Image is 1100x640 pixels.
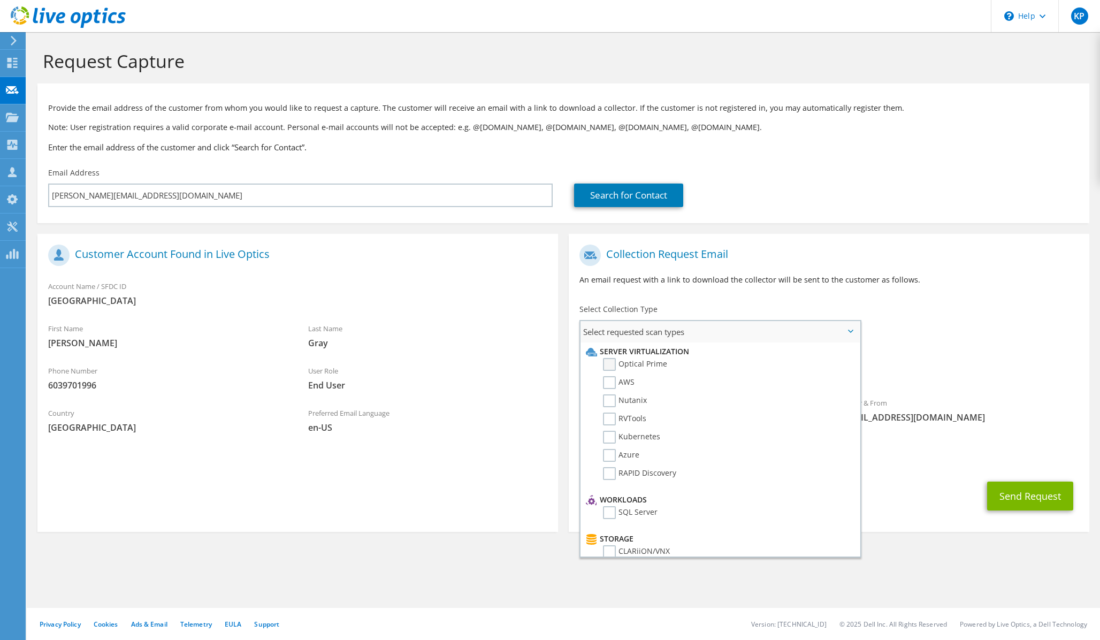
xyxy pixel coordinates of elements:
label: Email Address [48,167,100,178]
span: Select requested scan types [580,321,860,342]
li: Version: [TECHNICAL_ID] [751,620,827,629]
div: First Name [37,317,297,354]
span: [GEOGRAPHIC_DATA] [48,295,547,307]
span: en-US [308,422,547,433]
a: Search for Contact [574,184,683,207]
li: Powered by Live Optics, a Dell Technology [960,620,1087,629]
span: [PERSON_NAME] [48,337,287,349]
li: Storage [583,532,854,545]
li: © 2025 Dell Inc. All Rights Reserved [839,620,947,629]
label: Optical Prime [603,358,667,371]
label: SQL Server [603,506,658,519]
span: KP [1071,7,1088,25]
div: Sender & From [829,392,1089,429]
div: Phone Number [37,360,297,397]
a: Privacy Policy [40,620,81,629]
label: AWS [603,376,635,389]
div: Country [37,402,297,439]
h1: Collection Request Email [579,245,1073,266]
label: Kubernetes [603,431,660,444]
label: Azure [603,449,639,462]
label: CLARiiON/VNX [603,545,670,558]
p: Note: User registration requires a valid corporate e-mail account. Personal e-mail accounts will ... [48,121,1079,133]
span: [EMAIL_ADDRESS][DOMAIN_NAME] [839,412,1078,423]
div: Requested Collections [569,347,1089,386]
li: Workloads [583,493,854,506]
label: Select Collection Type [579,304,658,315]
span: Gray [308,337,547,349]
div: CC & Reply To [569,434,1089,471]
span: End User [308,379,547,391]
label: Nutanix [603,394,647,407]
a: EULA [225,620,241,629]
button: Send Request [987,482,1073,511]
span: 6039701996 [48,379,287,391]
div: Last Name [297,317,557,354]
p: Provide the email address of the customer from whom you would like to request a capture. The cust... [48,102,1079,114]
div: Account Name / SFDC ID [37,275,558,312]
div: User Role [297,360,557,397]
div: Preferred Email Language [297,402,557,439]
h1: Customer Account Found in Live Optics [48,245,542,266]
a: Ads & Email [131,620,167,629]
h3: Enter the email address of the customer and click “Search for Contact”. [48,141,1079,153]
h1: Request Capture [43,50,1079,72]
a: Cookies [94,620,118,629]
label: RAPID Discovery [603,467,676,480]
label: RVTools [603,413,646,425]
span: [GEOGRAPHIC_DATA] [48,422,287,433]
svg: \n [1004,11,1014,21]
div: To [569,392,829,429]
a: Support [254,620,279,629]
p: An email request with a link to download the collector will be sent to the customer as follows. [579,274,1079,286]
li: Server Virtualization [583,345,854,358]
a: Telemetry [180,620,212,629]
